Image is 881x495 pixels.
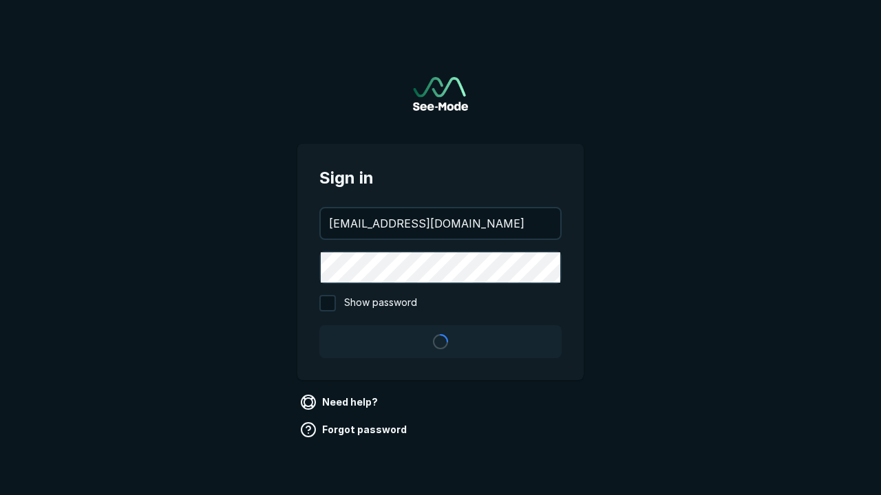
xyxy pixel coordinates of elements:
img: See-Mode Logo [413,77,468,111]
a: Forgot password [297,419,412,441]
a: Go to sign in [413,77,468,111]
span: Show password [344,295,417,311]
span: Sign in [319,166,562,190]
input: your@email.com [321,208,560,239]
a: Need help? [297,391,383,413]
